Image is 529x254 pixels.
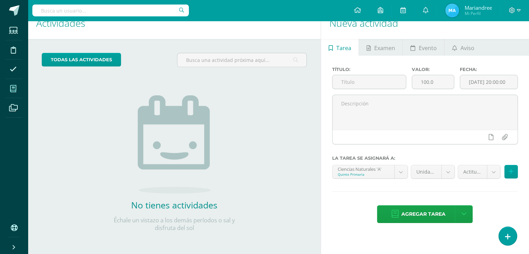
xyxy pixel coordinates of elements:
div: Quinto Primaria [338,172,389,177]
h1: Actividades [36,7,312,39]
a: Ciencias Naturales 'A'Quinto Primaria [332,165,408,178]
a: Actitudinal (5.0%) [458,165,500,178]
label: Valor: [412,67,454,72]
img: no_activities.png [138,95,211,193]
input: Busca un usuario... [32,5,189,16]
input: Fecha de entrega [460,75,518,89]
a: todas las Actividades [42,53,121,66]
a: Unidad 3 [411,165,455,178]
div: Ciencias Naturales 'A' [338,165,389,172]
h1: Nueva actividad [329,7,521,39]
label: La tarea se asignará a: [332,156,518,161]
a: Tarea [321,39,359,56]
span: Unidad 3 [416,165,436,178]
label: Título: [332,67,406,72]
span: Tarea [336,40,351,56]
span: Examen [374,40,395,56]
span: Mi Perfil [464,10,492,16]
input: Puntos máximos [412,75,454,89]
span: Mariandree [464,4,492,11]
a: Evento [403,39,444,56]
span: Aviso [460,40,474,56]
h2: No tienes actividades [105,199,244,211]
label: Fecha: [460,67,518,72]
p: Échale un vistazo a los demás períodos o sal y disfruta del sol [105,216,244,232]
span: Evento [419,40,437,56]
input: Busca una actividad próxima aquí... [177,53,306,67]
span: Agregar tarea [401,206,445,223]
img: 98953c3e03fa092d6a22418b1e93bada.png [445,3,459,17]
a: Examen [359,39,402,56]
span: Actitudinal (5.0%) [463,165,482,178]
a: Aviso [444,39,482,56]
input: Título [332,75,406,89]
